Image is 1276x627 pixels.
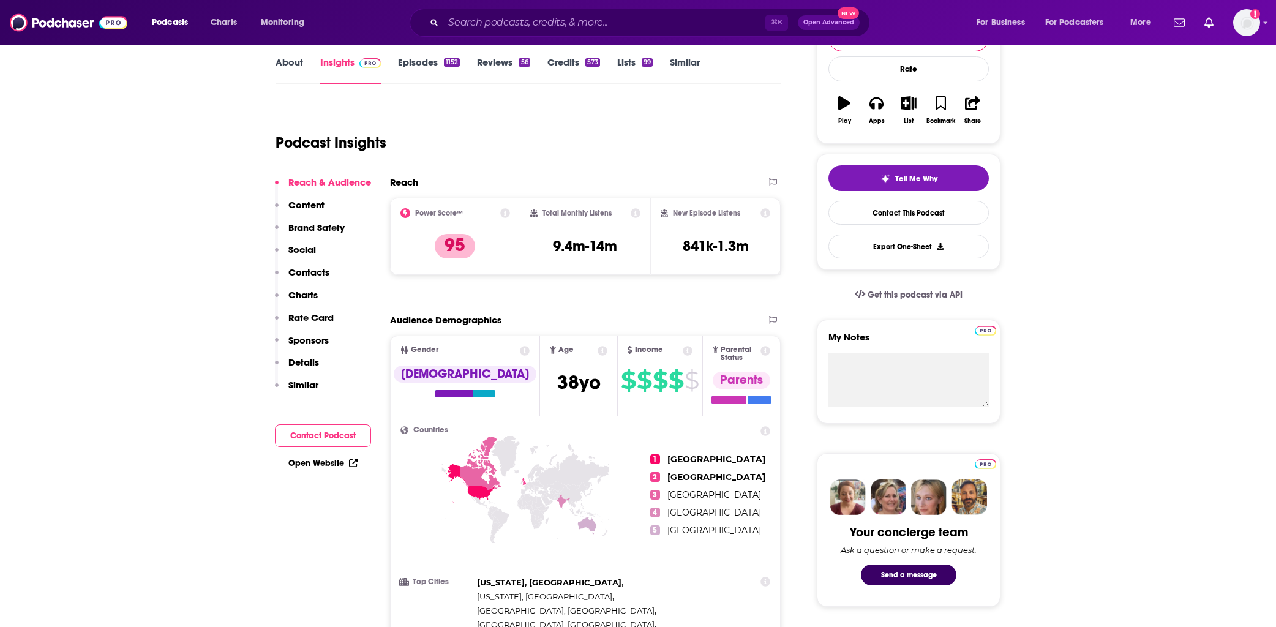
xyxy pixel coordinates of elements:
[519,58,530,67] div: 56
[670,56,700,84] a: Similar
[637,370,651,390] span: $
[288,176,371,188] p: Reach & Audience
[547,56,600,84] a: Credits573
[477,56,530,84] a: Reviews56
[828,235,989,258] button: Export One-Sheet
[650,490,660,500] span: 3
[871,479,906,515] img: Barbara Profile
[880,174,890,184] img: tell me why sparkle
[904,118,914,125] div: List
[288,199,325,211] p: Content
[421,9,882,37] div: Search podcasts, credits, & more...
[288,222,345,233] p: Brand Safety
[152,14,188,31] span: Podcasts
[288,289,318,301] p: Charts
[828,88,860,132] button: Play
[667,525,761,536] span: [GEOGRAPHIC_DATA]
[288,244,316,255] p: Social
[477,591,612,601] span: [US_STATE], [GEOGRAPHIC_DATA]
[359,58,381,68] img: Podchaser Pro
[276,133,386,152] h1: Podcast Insights
[975,459,996,469] img: Podchaser Pro
[477,576,623,590] span: ,
[830,479,866,515] img: Sydney Profile
[650,454,660,464] span: 1
[1199,12,1218,33] a: Show notifications dropdown
[1169,12,1190,33] a: Show notifications dropdown
[288,356,319,368] p: Details
[275,244,316,266] button: Social
[895,174,937,184] span: Tell Me Why
[275,176,371,199] button: Reach & Audience
[861,565,956,585] button: Send a message
[1037,13,1122,32] button: open menu
[252,13,320,32] button: open menu
[542,209,612,217] h2: Total Monthly Listens
[288,458,358,468] a: Open Website
[925,88,956,132] button: Bookmark
[288,334,329,346] p: Sponsors
[143,13,204,32] button: open menu
[803,20,854,26] span: Open Advanced
[557,370,601,394] span: 38 yo
[669,370,683,390] span: $
[275,356,319,379] button: Details
[553,237,617,255] h3: 9.4m-14m
[411,346,438,354] span: Gender
[275,266,329,289] button: Contacts
[477,590,614,604] span: ,
[477,577,621,587] span: [US_STATE], [GEOGRAPHIC_DATA]
[841,545,977,555] div: Ask a question or make a request.
[1233,9,1260,36] button: Show profile menu
[957,88,989,132] button: Share
[477,604,656,618] span: ,
[320,56,381,84] a: InsightsPodchaser Pro
[860,88,892,132] button: Apps
[585,58,600,67] div: 573
[288,379,318,391] p: Similar
[975,324,996,336] a: Pro website
[828,56,989,81] div: Rate
[1130,14,1151,31] span: More
[621,370,636,390] span: $
[413,426,448,434] span: Countries
[1233,9,1260,36] img: User Profile
[667,489,761,500] span: [GEOGRAPHIC_DATA]
[444,58,460,67] div: 1152
[275,334,329,357] button: Sponsors
[968,13,1040,32] button: open menu
[765,15,788,31] span: ⌘ K
[828,165,989,191] button: tell me why sparkleTell Me Why
[203,13,244,32] a: Charts
[275,199,325,222] button: Content
[838,7,860,19] span: New
[685,370,699,390] span: $
[435,234,475,258] p: 95
[635,346,663,354] span: Income
[845,280,972,310] a: Get this podcast via API
[10,11,127,34] img: Podchaser - Follow, Share and Rate Podcasts
[798,15,860,30] button: Open AdvancedNew
[275,222,345,244] button: Brand Safety
[394,366,536,383] div: [DEMOGRAPHIC_DATA]
[211,14,237,31] span: Charts
[975,326,996,336] img: Podchaser Pro
[1233,9,1260,36] span: Logged in as sbobal
[951,479,987,515] img: Jon Profile
[443,13,765,32] input: Search podcasts, credits, & more...
[838,118,851,125] div: Play
[828,201,989,225] a: Contact This Podcast
[1122,13,1166,32] button: open menu
[926,118,955,125] div: Bookmark
[415,209,463,217] h2: Power Score™
[653,370,667,390] span: $
[1250,9,1260,19] svg: Add a profile image
[650,525,660,535] span: 5
[275,424,371,447] button: Contact Podcast
[477,606,655,615] span: [GEOGRAPHIC_DATA], [GEOGRAPHIC_DATA]
[683,237,749,255] h3: 841k-1.3m
[893,88,925,132] button: List
[650,472,660,482] span: 2
[275,312,334,334] button: Rate Card
[911,479,947,515] img: Jules Profile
